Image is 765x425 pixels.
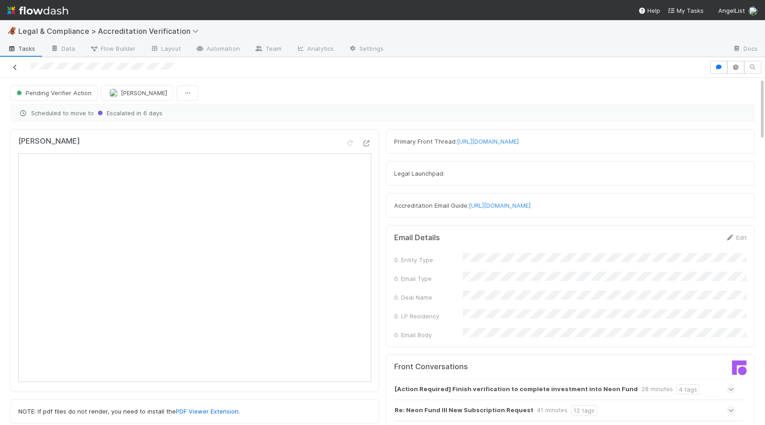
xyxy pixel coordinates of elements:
h5: Front Conversations [394,362,564,371]
img: front-logo-b4b721b83371efbadf0a.svg [732,360,747,375]
a: [URL][DOMAIN_NAME] [457,138,519,145]
button: [PERSON_NAME] [101,85,173,101]
a: Flow Builder [82,42,143,57]
div: 0. Entity Type [394,255,463,264]
div: Help [638,6,660,15]
button: Pending Verifier Action [11,85,98,101]
p: NOTE: If pdf files do not render, you need to install the . [18,407,371,416]
div: 41 minutes [537,405,568,415]
a: Settings [341,42,391,57]
span: Accreditation Email Guide: [394,202,531,209]
div: 12 tags [571,405,597,415]
h5: [PERSON_NAME] [18,137,80,146]
span: AngelList [718,7,745,14]
span: My Tasks [667,7,704,14]
span: Tasks [7,44,36,53]
span: [PERSON_NAME] [121,89,167,97]
a: Docs [725,42,765,57]
a: Edit [725,234,747,241]
img: avatar_ec94f6e9-05c5-4d36-a6c8-d0cea77c3c29.png [749,6,758,16]
a: Layout [143,42,188,57]
a: Data [43,42,82,57]
a: PDF Viewer Extension [176,408,239,415]
img: logo-inverted-e16ddd16eac7371096b0.svg [7,3,68,18]
a: Analytics [289,42,341,57]
h5: Email Details [394,233,440,242]
span: Scheduled to move to in 6 days [18,108,747,118]
img: avatar_73a733c5-ce41-4a22-8c93-0dca612da21e.png [109,88,118,97]
div: 0. Email Type [394,274,463,283]
strong: Re: Neon Fund III New Subscription Request [395,405,533,415]
div: 0. Deal Name [394,293,463,302]
a: Team [247,42,289,57]
a: My Tasks [667,6,704,15]
div: 28 minutes [641,384,673,394]
span: Escalated [96,109,135,117]
div: 4 tags [677,384,700,394]
span: Legal & Compliance > Accreditation Verification [18,27,203,36]
span: Flow Builder [90,44,136,53]
strong: [Action Required] Finish verification to complete investment into Neon Fund [395,384,638,394]
span: 🦧 [7,27,16,35]
span: Primary Front Thread: [394,138,519,145]
a: Automation [188,42,247,57]
a: [URL][DOMAIN_NAME] [469,202,531,209]
div: 0. LP Residency [394,312,463,321]
span: Pending Verifier Action [15,89,92,97]
div: 0. Email Body [394,330,463,339]
span: Legal Launchpad: [394,170,445,177]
